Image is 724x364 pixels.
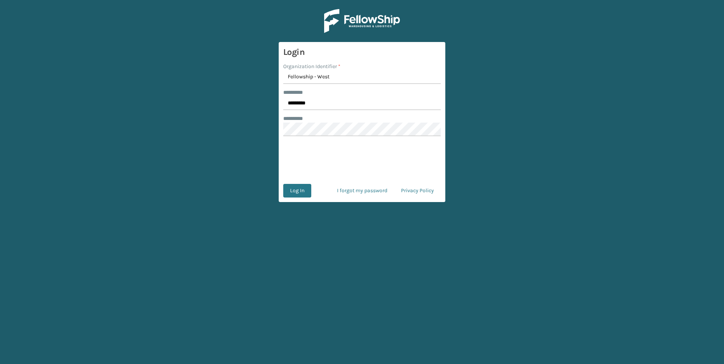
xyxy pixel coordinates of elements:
[394,184,441,198] a: Privacy Policy
[283,47,441,58] h3: Login
[330,184,394,198] a: I forgot my password
[304,145,420,175] iframe: reCAPTCHA
[283,184,311,198] button: Log In
[283,62,340,70] label: Organization Identifier
[324,9,400,33] img: Logo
